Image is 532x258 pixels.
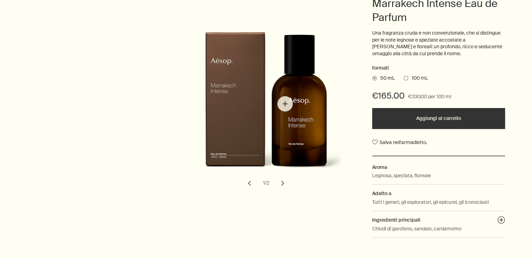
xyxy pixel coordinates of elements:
[372,172,431,179] p: Legnosa, speziata, floreale
[242,175,257,191] button: previous slide
[372,136,427,149] button: Salva nell'armadietto.
[372,163,505,171] h2: Aroma
[377,75,395,82] span: 50 mL
[372,189,505,197] h2: Adatto a
[372,64,505,72] h2: formati
[408,93,451,101] span: €330.00 per 100 ml
[191,32,345,182] img: Back of Aesop Marrakech Intense Eau de Parfum outer carton.
[372,30,505,57] p: Una fragranza cruda e non convenzionale, che si distingue per le note legnose e speziate accostat...
[275,175,290,191] button: next slide
[408,75,428,82] span: 100 mL
[497,216,505,226] button: Ingredienti principali
[177,32,355,191] div: Marrakech Intense Eau de Parfum
[372,108,505,129] button: Aggiungi al carrello - €165.00
[372,225,461,232] p: Chiodi di garofano, sandalo, cardamomo
[372,90,405,101] span: €165.00
[372,217,420,223] span: Ingredienti principali
[372,198,489,206] p: Tutti i generi, gli esploratori, gli epicurei, gli iconoclasti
